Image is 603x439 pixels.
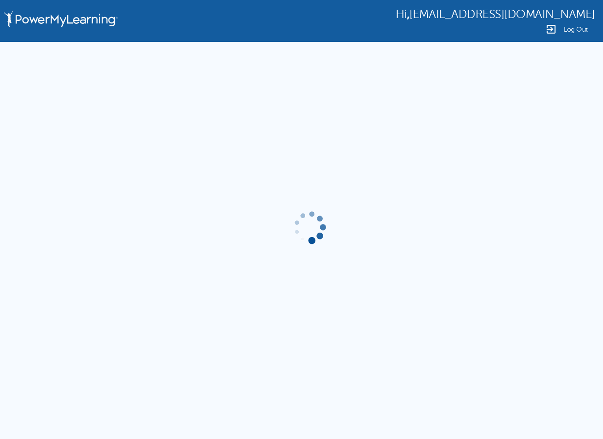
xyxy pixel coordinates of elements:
[545,23,557,35] img: Logout Icon
[292,209,328,245] img: gif-load2.gif
[396,8,407,21] span: Hi
[396,7,595,21] div: ,
[564,26,588,33] span: Log Out
[409,8,595,21] span: [EMAIL_ADDRESS][DOMAIN_NAME]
